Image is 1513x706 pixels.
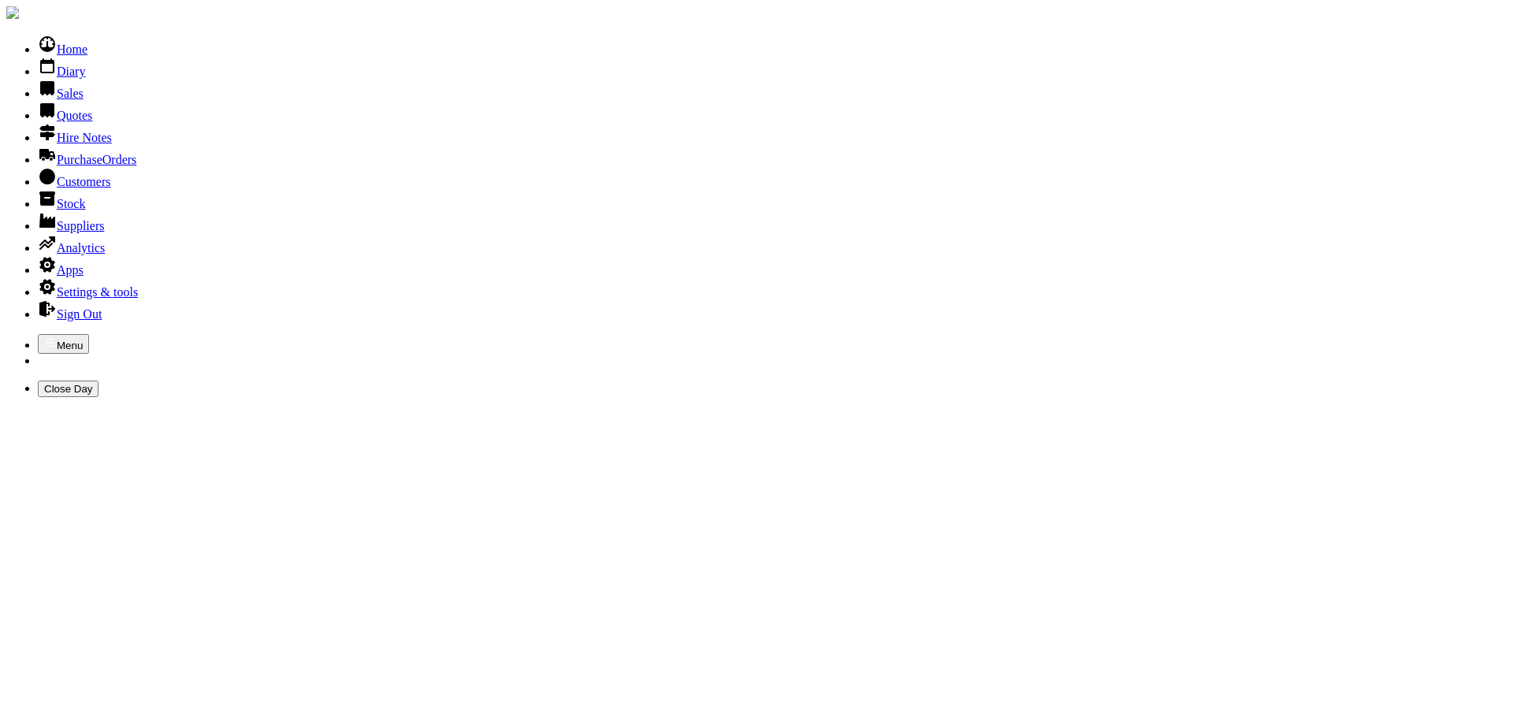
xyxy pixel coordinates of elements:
[38,87,84,100] a: Sales
[38,197,85,210] a: Stock
[6,6,19,19] img: companylogo.jpg
[38,263,84,277] a: Apps
[38,381,99,397] button: Close Day
[38,211,1507,233] li: Suppliers
[38,123,1507,145] li: Hire Notes
[38,65,85,78] a: Diary
[38,241,105,255] a: Analytics
[38,109,92,122] a: Quotes
[38,175,110,188] a: Customers
[38,43,87,56] a: Home
[38,79,1507,101] li: Sales
[38,131,112,144] a: Hire Notes
[38,189,1507,211] li: Stock
[38,153,136,166] a: PurchaseOrders
[38,307,102,321] a: Sign Out
[38,285,138,299] a: Settings & tools
[38,334,89,354] button: Menu
[38,219,104,232] a: Suppliers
